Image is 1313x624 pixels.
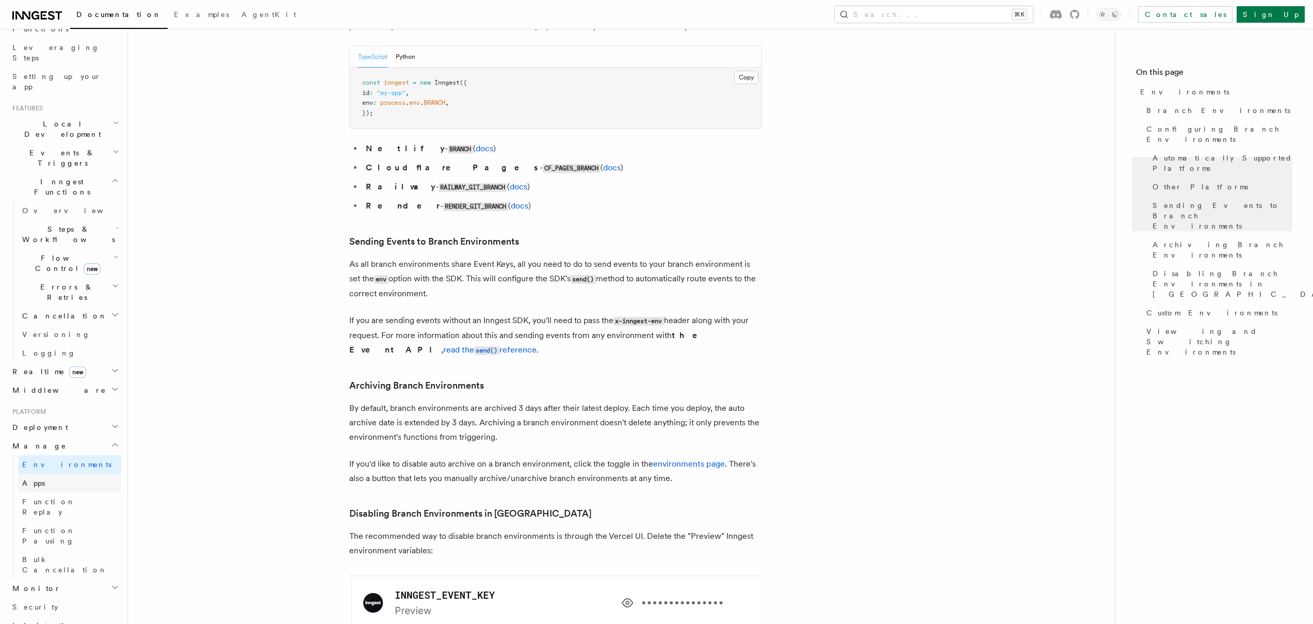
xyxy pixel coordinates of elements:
span: Overview [22,206,128,215]
span: Setting up your app [12,72,101,91]
button: Toggle dark mode [1096,8,1121,21]
button: Inngest Functions [8,172,121,201]
span: Inngest Functions [8,177,111,197]
a: Documentation [70,3,168,29]
p: By default, branch environments are archived 3 days after their latest deploy. Each time you depl... [349,401,762,444]
a: Function Replay [18,492,121,521]
strong: Netlify [366,143,445,153]
button: Errors & Retries [18,278,121,307]
span: Branch Environments [1146,105,1290,116]
code: x-inngest-env [613,317,664,326]
span: Errors & Retries [18,282,112,302]
a: Archiving Branch Environments [1148,235,1292,264]
div: Inngest Functions [8,201,121,362]
span: process [380,99,406,106]
span: ({ [460,79,467,86]
button: Cancellation [18,307,121,325]
button: Manage [8,437,121,455]
a: Environments [18,455,121,474]
a: read thesend()reference [443,345,537,355]
a: Viewing and Switching Environments [1142,322,1292,361]
span: const [362,79,380,86]
a: Disabling Branch Environments in [GEOGRAPHIC_DATA] [349,506,592,521]
span: Logging [22,349,76,357]
span: , [445,99,449,106]
a: Leveraging Steps [8,38,121,67]
button: Steps & Workflows [18,220,121,249]
span: Monitor [8,583,61,594]
code: send() [571,275,596,284]
h4: On this page [1136,66,1292,83]
a: docs [476,143,493,153]
span: : [369,89,373,97]
button: Flow Controlnew [18,249,121,278]
span: , [406,89,409,97]
button: Local Development [8,115,121,143]
span: Versioning [22,330,90,339]
a: Examples [168,3,235,28]
a: environments page [653,459,725,469]
a: Overview [18,201,121,220]
span: : [373,99,377,106]
a: Other Platforms [1148,178,1292,196]
a: Branch Environments [1142,101,1292,120]
button: Monitor [8,579,121,598]
a: Versioning [18,325,121,344]
span: }); [362,109,373,117]
li: - ( ) [363,161,762,175]
a: Automatically Supported Platforms [1148,149,1292,178]
a: Environments [1136,83,1292,101]
span: Inngest [434,79,460,86]
span: = [413,79,416,86]
span: Manage [8,441,67,451]
span: BRANCH [424,99,445,106]
button: Realtimenew [8,362,121,381]
span: env [362,99,373,106]
span: Sending Events to Branch Environments [1153,200,1292,231]
span: Archiving Branch Environments [1153,239,1292,260]
p: If you are sending events without an Inngest SDK, you'll need to pass the header along with your ... [349,313,762,358]
a: docs [511,201,528,211]
span: Local Development [8,119,112,139]
a: Contact sales [1138,6,1233,23]
li: - ( ) [363,180,762,195]
button: Events & Triggers [8,143,121,172]
code: RAILWAY_GIT_BRANCH [439,183,507,192]
span: Configuring Branch Environments [1146,124,1292,145]
button: Middleware [8,381,121,399]
span: id [362,89,369,97]
a: AgentKit [235,3,302,28]
a: Logging [18,344,121,362]
span: . [420,99,424,106]
span: Environments [1140,87,1229,97]
p: If you'd like to disable auto archive on a branch environment, click the toggle in the . There's ... [349,457,762,486]
span: Steps & Workflows [18,224,115,245]
span: new [84,263,101,275]
span: Middleware [8,385,106,395]
li: - ( ) [363,199,762,214]
a: Custom Environments [1142,303,1292,322]
span: AgentKit [241,10,296,19]
button: TypeScript [358,46,387,68]
kbd: ⌘K [1012,9,1027,20]
strong: Cloudflare Pages [366,163,540,172]
span: Platform [8,408,46,416]
span: Security [12,603,58,611]
span: Cancellation [18,311,107,321]
code: env [374,275,388,284]
button: Copy [734,71,758,84]
a: Sending Events to Branch Environments [1148,196,1292,235]
button: Python [396,46,415,68]
span: Apps [22,479,45,487]
a: Archiving Branch Environments [349,378,484,393]
span: Leveraging Steps [12,43,100,62]
code: BRANCH [448,145,473,154]
li: - ( ) [363,141,762,156]
span: Deployment [8,422,68,433]
a: Sign Up [1237,6,1305,23]
a: Function Pausing [18,521,121,550]
strong: Render [366,201,440,211]
span: Examples [174,10,229,19]
span: inngest [384,79,409,86]
span: Function Pausing [22,526,75,545]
